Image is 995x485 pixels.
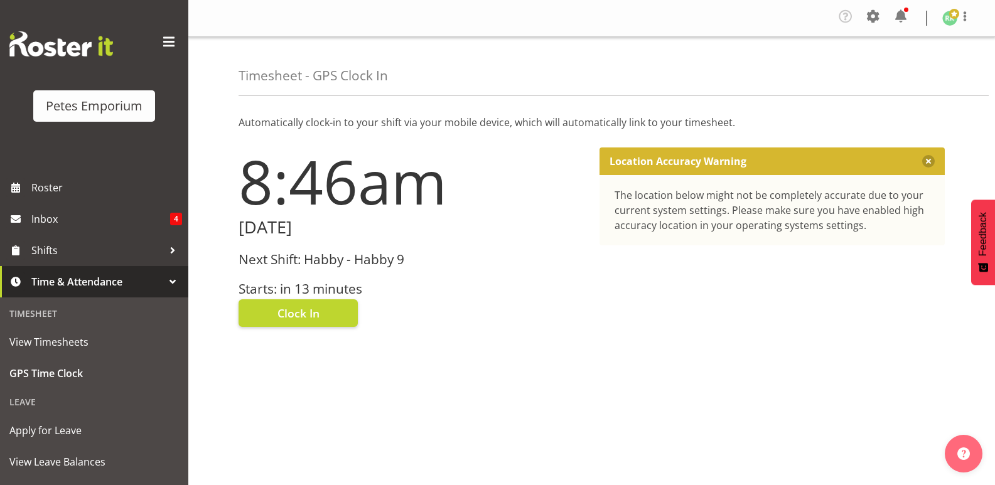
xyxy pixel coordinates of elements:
[9,421,179,440] span: Apply for Leave
[239,252,584,267] h3: Next Shift: Habby - Habby 9
[9,364,179,383] span: GPS Time Clock
[942,11,957,26] img: ruth-robertson-taylor722.jpg
[239,299,358,327] button: Clock In
[9,333,179,351] span: View Timesheets
[239,68,388,83] h4: Timesheet - GPS Clock In
[239,115,945,130] p: Automatically clock-in to your shift via your mobile device, which will automatically link to you...
[3,446,185,477] a: View Leave Balances
[922,155,935,168] button: Close message
[9,452,179,471] span: View Leave Balances
[170,213,182,225] span: 4
[977,212,989,256] span: Feedback
[957,447,970,460] img: help-xxl-2.png
[31,210,170,228] span: Inbox
[31,272,163,291] span: Time & Attendance
[277,305,320,321] span: Clock In
[239,282,584,296] h3: Starts: in 13 minutes
[3,389,185,415] div: Leave
[3,326,185,358] a: View Timesheets
[46,97,143,115] div: Petes Emporium
[971,200,995,285] button: Feedback - Show survey
[3,358,185,389] a: GPS Time Clock
[3,415,185,446] a: Apply for Leave
[615,188,930,233] div: The location below might not be completely accurate due to your current system settings. Please m...
[239,218,584,237] h2: [DATE]
[3,301,185,326] div: Timesheet
[31,241,163,260] span: Shifts
[9,31,113,56] img: Rosterit website logo
[610,155,746,168] p: Location Accuracy Warning
[239,147,584,215] h1: 8:46am
[31,178,182,197] span: Roster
